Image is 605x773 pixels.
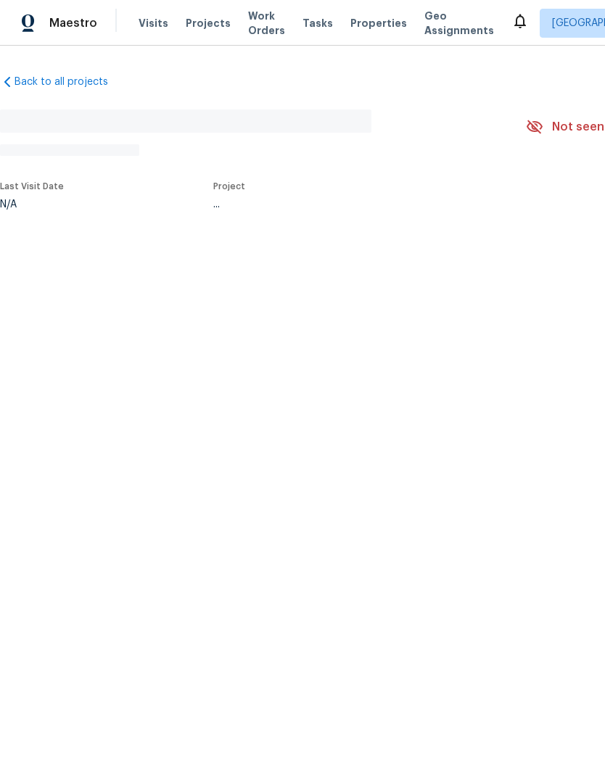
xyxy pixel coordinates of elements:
[213,182,245,191] span: Project
[186,16,231,30] span: Projects
[248,9,285,38] span: Work Orders
[139,16,168,30] span: Visits
[49,16,97,30] span: Maestro
[302,18,333,28] span: Tasks
[424,9,494,38] span: Geo Assignments
[350,16,407,30] span: Properties
[213,199,492,210] div: ...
